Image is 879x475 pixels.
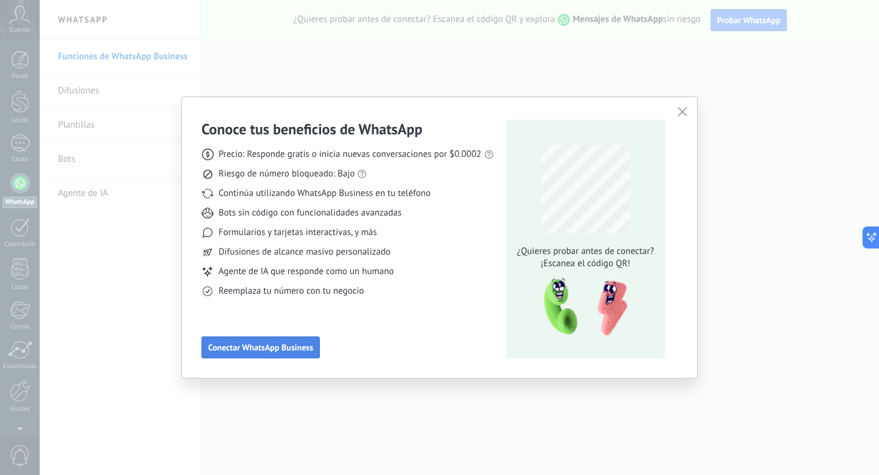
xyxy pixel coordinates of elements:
[219,168,355,180] span: Riesgo de número bloqueado: Bajo
[513,258,657,270] span: ¡Escanea el código QR!
[219,246,391,258] span: Difusiones de alcance masivo personalizado
[201,120,422,139] h3: Conoce tus beneficios de WhatsApp
[219,148,482,161] span: Precio: Responde gratis o inicia nuevas conversaciones por $0.0002
[219,187,430,200] span: Continúa utilizando WhatsApp Business en tu teléfono
[208,343,313,352] span: Conectar WhatsApp Business
[201,336,320,358] button: Conectar WhatsApp Business
[534,275,630,340] img: qr-pic-1x.png
[219,227,377,239] span: Formularios y tarjetas interactivas, y más
[219,285,364,297] span: Reemplaza tu número con tu negocio
[513,245,657,258] span: ¿Quieres probar antes de conectar?
[219,266,394,278] span: Agente de IA que responde como un humano
[219,207,402,219] span: Bots sin código con funcionalidades avanzadas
